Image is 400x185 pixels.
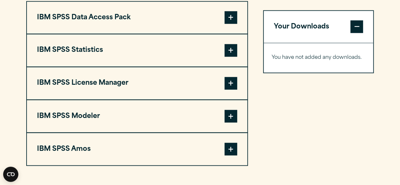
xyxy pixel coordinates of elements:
[27,67,247,99] button: IBM SPSS License Manager
[272,53,366,63] p: You have not added any downloads.
[27,34,247,66] button: IBM SPSS Statistics
[27,100,247,132] button: IBM SPSS Modeler
[264,43,373,73] div: Your Downloads
[27,2,247,34] button: IBM SPSS Data Access Pack
[27,133,247,165] button: IBM SPSS Amos
[264,11,373,43] button: Your Downloads
[3,167,18,182] button: Open CMP widget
